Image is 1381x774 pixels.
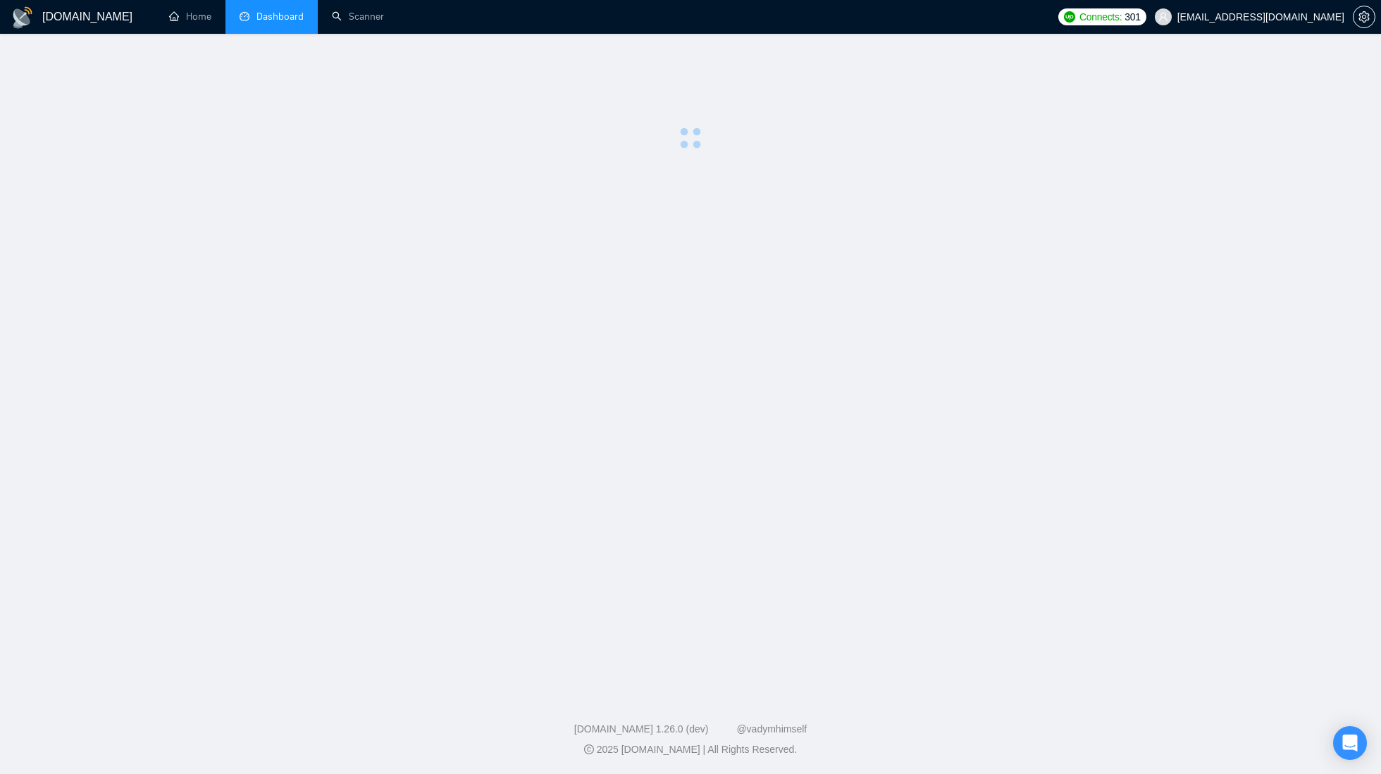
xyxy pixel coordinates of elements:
a: setting [1353,11,1375,23]
div: Open Intercom Messenger [1333,726,1367,760]
button: setting [1353,6,1375,28]
span: 301 [1125,9,1140,25]
span: Dashboard [256,11,304,23]
span: dashboard [240,11,249,21]
span: user [1158,12,1168,22]
a: @vadymhimself [736,723,807,735]
span: copyright [584,744,594,754]
span: setting [1354,11,1375,23]
a: searchScanner [332,11,384,23]
img: upwork-logo.png [1064,11,1075,23]
a: homeHome [169,11,211,23]
img: logo [11,6,34,29]
a: [DOMAIN_NAME] 1.26.0 (dev) [574,723,709,735]
span: Connects: [1079,9,1122,25]
div: 2025 [DOMAIN_NAME] | All Rights Reserved. [11,742,1370,757]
